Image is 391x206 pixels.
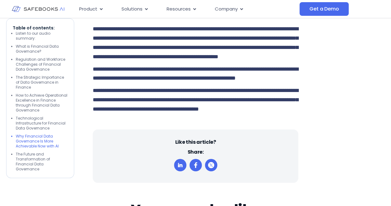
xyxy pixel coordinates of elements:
li: How to Achieve Operational Excellence in Finance through Financial Data Governance [16,93,68,113]
li: What is Financial Data Governance? [16,44,68,54]
span: Solutions [121,6,142,13]
li: Listen to our audio summary: [16,31,68,41]
span: Company [215,6,238,13]
a: Get a Demo [300,2,349,16]
div: Menu Toggle [74,3,300,15]
li: Why Financial Data Governance Is More Achievable Now with AI [16,134,68,149]
h6: Like this article? [175,139,216,146]
span: Resources [167,6,191,13]
h6: Share: [187,149,203,156]
span: Product [79,6,97,13]
span: Get a Demo [309,6,339,12]
li: The Future and Transformation of Financial Data Governance [16,152,68,172]
p: Table of contents: [13,25,68,31]
li: The Strategic Importance of Data Governance in Finance [16,75,68,90]
li: Regulation and Workforce Challenges of Financial Data Governance [16,57,68,72]
li: Technological Infrastructure for Financial Data Governance [16,116,68,131]
nav: Menu [74,3,300,15]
